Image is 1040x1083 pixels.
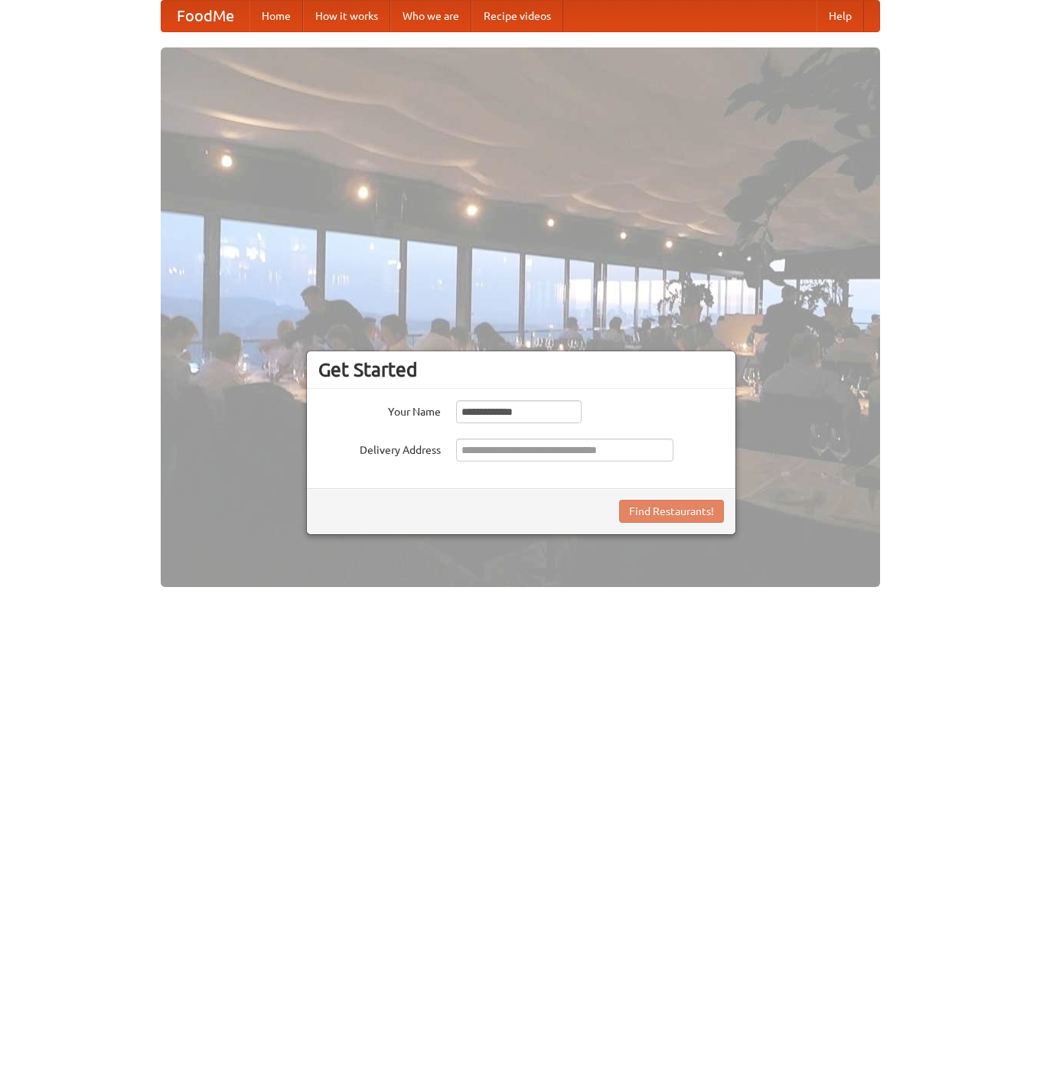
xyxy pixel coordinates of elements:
[249,1,303,31] a: Home
[318,400,441,419] label: Your Name
[303,1,390,31] a: How it works
[318,439,441,458] label: Delivery Address
[390,1,471,31] a: Who we are
[817,1,864,31] a: Help
[318,358,724,381] h3: Get Started
[619,500,724,523] button: Find Restaurants!
[161,1,249,31] a: FoodMe
[471,1,563,31] a: Recipe videos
